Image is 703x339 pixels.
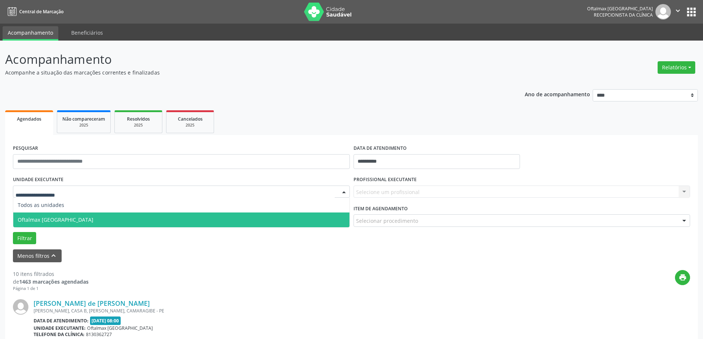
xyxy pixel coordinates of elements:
p: Acompanhamento [5,50,490,69]
span: [DATE] 08:00 [90,316,121,325]
button: Relatórios [658,61,695,74]
span: Central de Marcação [19,8,63,15]
span: Cancelados [178,116,203,122]
b: Unidade executante: [34,325,86,331]
span: 8130362727 [86,331,112,338]
button: apps [685,6,698,18]
p: Acompanhe a situação das marcações correntes e finalizadas [5,69,490,76]
i:  [674,7,682,15]
div: 2025 [62,122,105,128]
a: [PERSON_NAME] de [PERSON_NAME] [34,299,150,307]
div: 2025 [120,122,157,128]
span: Oftalmax [GEOGRAPHIC_DATA] [87,325,153,331]
i: print [679,273,687,281]
p: Ano de acompanhamento [525,89,590,98]
span: Todos as unidades [18,201,64,208]
div: 10 itens filtrados [13,270,89,278]
a: Beneficiários [66,26,108,39]
img: img [655,4,671,20]
span: Selecionar procedimento [356,217,418,225]
strong: 1463 marcações agendadas [19,278,89,285]
b: Data de atendimento: [34,318,89,324]
label: Item de agendamento [354,203,408,214]
span: Oftalmax [GEOGRAPHIC_DATA] [18,216,93,223]
img: img [13,299,28,315]
div: [PERSON_NAME], CASA B, [PERSON_NAME], CAMARAGIBE - PE [34,308,579,314]
button:  [671,4,685,20]
b: Telefone da clínica: [34,331,85,338]
button: Menos filtroskeyboard_arrow_up [13,249,62,262]
span: Resolvidos [127,116,150,122]
i: keyboard_arrow_up [49,252,58,260]
span: Não compareceram [62,116,105,122]
a: Central de Marcação [5,6,63,18]
div: Oftalmax [GEOGRAPHIC_DATA] [587,6,653,12]
button: print [675,270,690,285]
div: 2025 [172,122,209,128]
a: Acompanhamento [3,26,58,41]
label: UNIDADE EXECUTANTE [13,174,63,186]
label: PESQUISAR [13,143,38,154]
label: DATA DE ATENDIMENTO [354,143,407,154]
span: Recepcionista da clínica [594,12,653,18]
button: Filtrar [13,232,36,245]
label: PROFISSIONAL EXECUTANTE [354,174,417,186]
div: de [13,278,89,286]
div: Página 1 de 1 [13,286,89,292]
span: Agendados [17,116,41,122]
